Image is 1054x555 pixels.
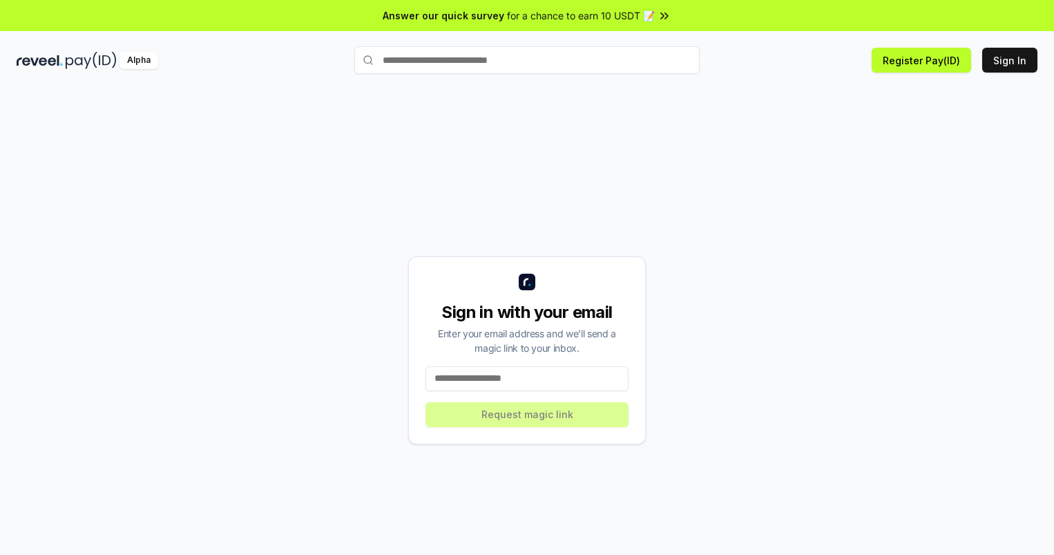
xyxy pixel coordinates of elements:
img: reveel_dark [17,52,63,69]
div: Sign in with your email [425,301,629,323]
img: pay_id [66,52,117,69]
img: logo_small [519,274,535,290]
div: Enter your email address and we’ll send a magic link to your inbox. [425,326,629,355]
div: Alpha [119,52,158,69]
button: Register Pay(ID) [872,48,971,73]
span: Answer our quick survey [383,8,504,23]
span: for a chance to earn 10 USDT 📝 [507,8,655,23]
button: Sign In [982,48,1037,73]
